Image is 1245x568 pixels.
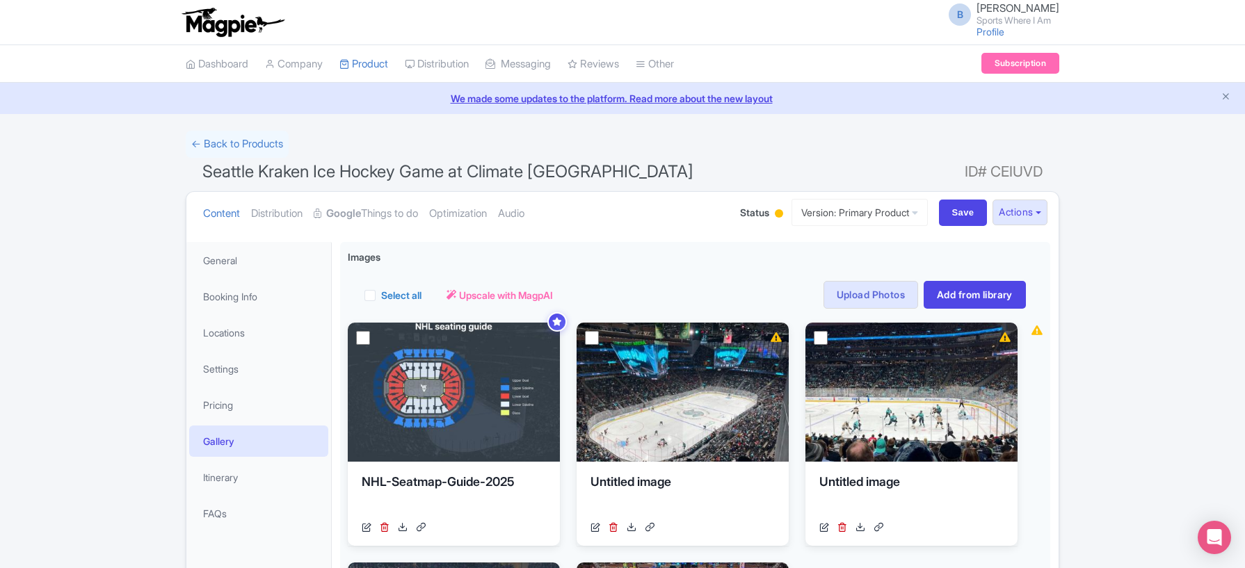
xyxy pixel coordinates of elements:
[189,281,328,312] a: Booking Info
[189,389,328,421] a: Pricing
[740,205,769,220] span: Status
[265,45,323,83] a: Company
[189,462,328,493] a: Itinerary
[189,425,328,457] a: Gallery
[251,192,303,236] a: Distribution
[591,473,775,514] div: Untitled image
[977,1,1059,15] span: [PERSON_NAME]
[498,192,524,236] a: Audio
[186,131,289,158] a: ← Back to Products
[636,45,674,83] a: Other
[381,288,421,302] label: Select all
[189,317,328,348] a: Locations
[348,250,380,264] span: Images
[1198,521,1231,554] div: Open Intercom Messenger
[189,245,328,276] a: General
[940,3,1059,25] a: B [PERSON_NAME] Sports Where I Am
[977,16,1059,25] small: Sports Where I Am
[189,353,328,384] a: Settings
[459,288,553,302] span: Upscale with MagpAI
[8,91,1237,106] a: We made some updates to the platform. Read more about the new layout
[981,53,1059,74] a: Subscription
[792,199,928,226] a: Version: Primary Product
[772,204,786,225] div: Building
[203,192,240,236] a: Content
[202,161,693,181] span: Seattle Kraken Ice Hockey Game at Climate [GEOGRAPHIC_DATA]
[949,3,971,26] span: B
[314,192,418,236] a: GoogleThings to do
[447,288,553,302] a: Upscale with MagpAI
[993,200,1047,225] button: Actions
[179,7,287,38] img: logo-ab69f6fb50320c5b225c76a69d11143b.png
[1221,90,1231,106] button: Close announcement
[429,192,487,236] a: Optimization
[485,45,551,83] a: Messaging
[189,498,328,529] a: FAQs
[939,200,988,226] input: Save
[824,281,918,309] a: Upload Photos
[965,158,1043,186] span: ID# CEIUVD
[568,45,619,83] a: Reviews
[362,473,546,514] div: NHL-Seatmap-Guide-2025
[339,45,388,83] a: Product
[326,206,361,222] strong: Google
[977,26,1004,38] a: Profile
[819,473,1004,514] div: Untitled image
[186,45,248,83] a: Dashboard
[924,281,1026,309] a: Add from library
[405,45,469,83] a: Distribution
